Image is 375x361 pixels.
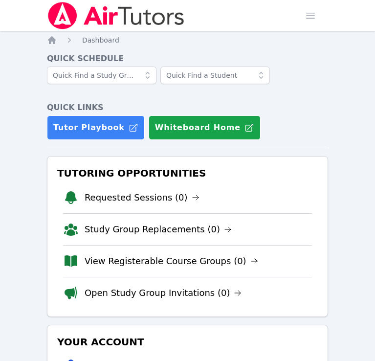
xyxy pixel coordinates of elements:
[160,67,270,84] input: Quick Find a Student
[47,102,328,113] h4: Quick Links
[47,67,156,84] input: Quick Find a Study Group
[47,35,328,45] nav: Breadcrumb
[47,53,328,65] h4: Quick Schedule
[82,35,119,45] a: Dashboard
[82,36,119,44] span: Dashboard
[47,2,185,29] img: Air Tutors
[85,254,258,268] a: View Registerable Course Groups (0)
[85,286,242,300] a: Open Study Group Invitations (0)
[149,115,261,140] button: Whiteboard Home
[55,164,320,182] h3: Tutoring Opportunities
[85,223,232,236] a: Study Group Replacements (0)
[85,191,199,204] a: Requested Sessions (0)
[47,115,145,140] a: Tutor Playbook
[55,333,320,351] h3: Your Account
